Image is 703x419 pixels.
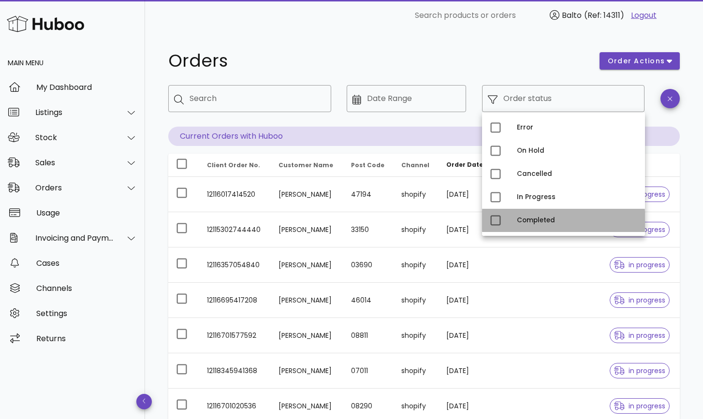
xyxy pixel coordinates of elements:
td: 12115302744440 [199,212,271,247]
div: Error [517,124,637,131]
span: Balto [562,10,582,21]
td: 08811 [343,318,394,353]
span: (Ref: 14311) [584,10,624,21]
td: shopify [394,177,439,212]
td: [PERSON_NAME] [271,353,343,389]
div: Cancelled [517,170,637,178]
div: Completed [517,217,637,224]
td: [PERSON_NAME] [271,177,343,212]
td: 12116357054840 [199,247,271,283]
td: 46014 [343,283,394,318]
th: Client Order No. [199,154,271,177]
td: 12116017414520 [199,177,271,212]
span: Client Order No. [207,161,260,169]
td: shopify [394,212,439,247]
div: On Hold [517,147,637,155]
span: Order Date [446,160,483,169]
td: 47194 [343,177,394,212]
td: 12118345941368 [199,353,271,389]
th: Order Date: Sorted descending. Activate to remove sorting. [439,154,501,177]
td: [DATE] [439,177,501,212]
td: shopify [394,247,439,283]
span: in progress [614,297,665,303]
div: Stock [35,133,114,142]
span: Post Code [351,161,384,169]
td: shopify [394,353,439,389]
div: Returns [36,334,137,343]
td: shopify [394,283,439,318]
div: Cases [36,259,137,268]
div: Settings [36,309,137,318]
span: in progress [614,332,665,339]
span: in progress [614,403,665,409]
td: [PERSON_NAME] [271,283,343,318]
span: in progress [614,367,665,374]
td: [DATE] [439,283,501,318]
span: Customer Name [278,161,333,169]
td: [DATE] [439,318,501,353]
div: Channels [36,284,137,293]
td: [DATE] [439,247,501,283]
td: 12116701577592 [199,318,271,353]
span: Channel [401,161,429,169]
span: in progress [614,261,665,268]
th: Channel [394,154,439,177]
td: [PERSON_NAME] [271,247,343,283]
td: [DATE] [439,212,501,247]
img: Huboo Logo [7,14,84,34]
div: Listings [35,108,114,117]
p: Current Orders with Huboo [168,127,680,146]
div: Usage [36,208,137,217]
th: Post Code [343,154,394,177]
th: Customer Name [271,154,343,177]
div: My Dashboard [36,83,137,92]
a: Logout [631,10,657,21]
button: order actions [600,52,680,70]
div: Sales [35,158,114,167]
td: 33150 [343,212,394,247]
h1: Orders [168,52,588,70]
td: [PERSON_NAME] [271,212,343,247]
div: Invoicing and Payments [35,233,114,243]
div: In Progress [517,193,637,201]
div: Orders [35,183,114,192]
td: [DATE] [439,353,501,389]
td: 07011 [343,353,394,389]
td: shopify [394,318,439,353]
td: 03690 [343,247,394,283]
td: 12116695417208 [199,283,271,318]
td: [PERSON_NAME] [271,318,343,353]
span: order actions [607,56,665,66]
